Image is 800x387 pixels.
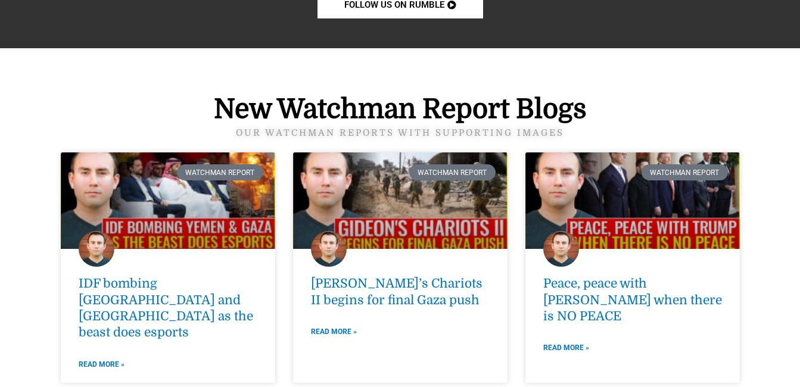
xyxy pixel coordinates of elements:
[79,276,253,339] a: IDF bombing [GEOGRAPHIC_DATA] and [GEOGRAPHIC_DATA] as the beast does esports
[642,164,728,180] div: Watchman Report
[61,129,740,138] h5: Our watchman reports with supporting images
[79,231,114,267] img: Marco
[311,276,483,307] a: [PERSON_NAME]’s Chariots II begins for final Gaza push
[344,1,444,10] span: FOLLOW US ON RUMBLE
[311,325,357,338] a: Read more about Gideon’s Chariots II begins for final Gaza push
[543,276,722,323] a: Peace, peace with [PERSON_NAME] when there is NO PEACE
[409,164,496,180] div: Watchman Report
[177,164,263,180] div: Watchman Report
[311,231,347,267] img: Marco
[543,341,589,354] a: Read more about Peace, peace with Trump when there is NO PEACE
[79,358,124,371] a: Read more about IDF bombing Yemen and Gaza as the beast does esports
[543,231,579,267] img: Marco
[61,96,740,123] h4: New Watchman Report Blogs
